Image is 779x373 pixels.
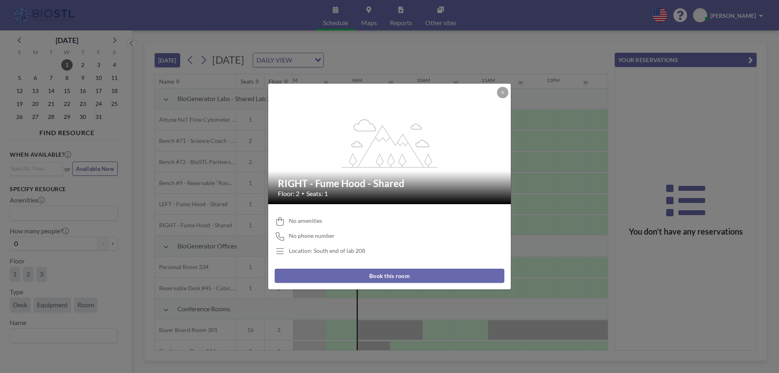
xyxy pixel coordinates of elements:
[278,177,502,190] h2: RIGHT - Fume Hood - Shared
[306,190,328,198] span: Seats: 1
[275,269,504,283] button: Book this room
[301,190,304,196] span: •
[278,190,299,198] span: Floor: 2
[289,232,335,239] span: No phone number
[289,247,365,254] p: Location: South end of lab 208
[289,217,322,224] span: No amenities
[342,119,438,167] g: flex-grow: 1.2;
